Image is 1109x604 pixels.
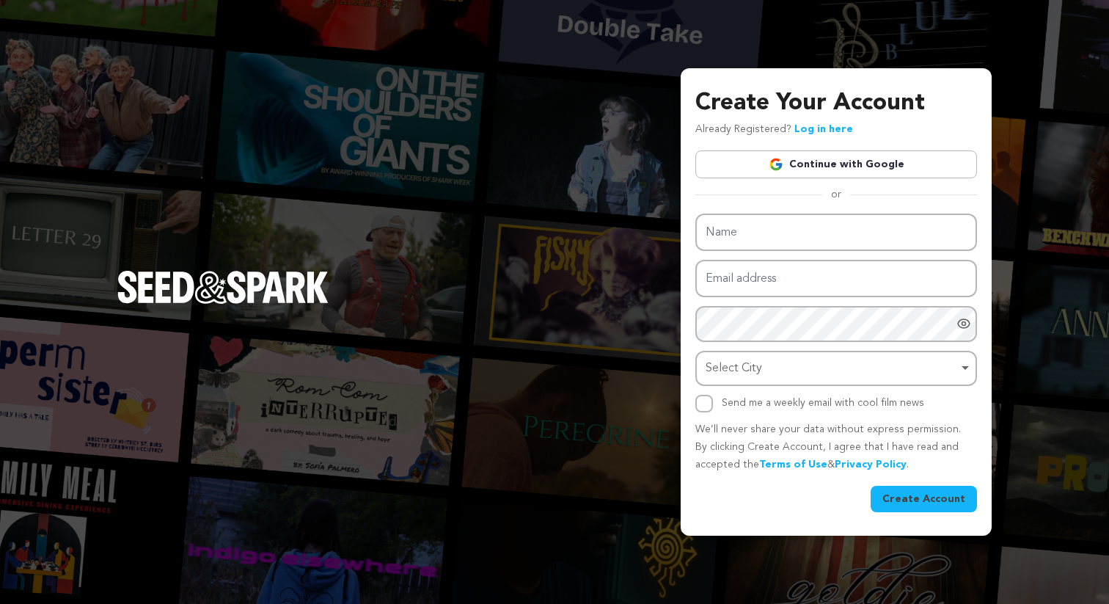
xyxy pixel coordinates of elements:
[695,86,977,121] h3: Create Your Account
[871,486,977,512] button: Create Account
[706,358,958,379] div: Select City
[835,459,907,470] a: Privacy Policy
[117,271,329,332] a: Seed&Spark Homepage
[695,421,977,473] p: We’ll never share your data without express permission. By clicking Create Account, I agree that ...
[695,150,977,178] a: Continue with Google
[117,271,329,303] img: Seed&Spark Logo
[769,157,783,172] img: Google logo
[722,398,924,408] label: Send me a weekly email with cool film news
[822,187,850,202] span: or
[695,121,853,139] p: Already Registered?
[695,260,977,297] input: Email address
[956,316,971,331] a: Show password as plain text. Warning: this will display your password on the screen.
[794,124,853,134] a: Log in here
[695,214,977,251] input: Name
[759,459,827,470] a: Terms of Use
